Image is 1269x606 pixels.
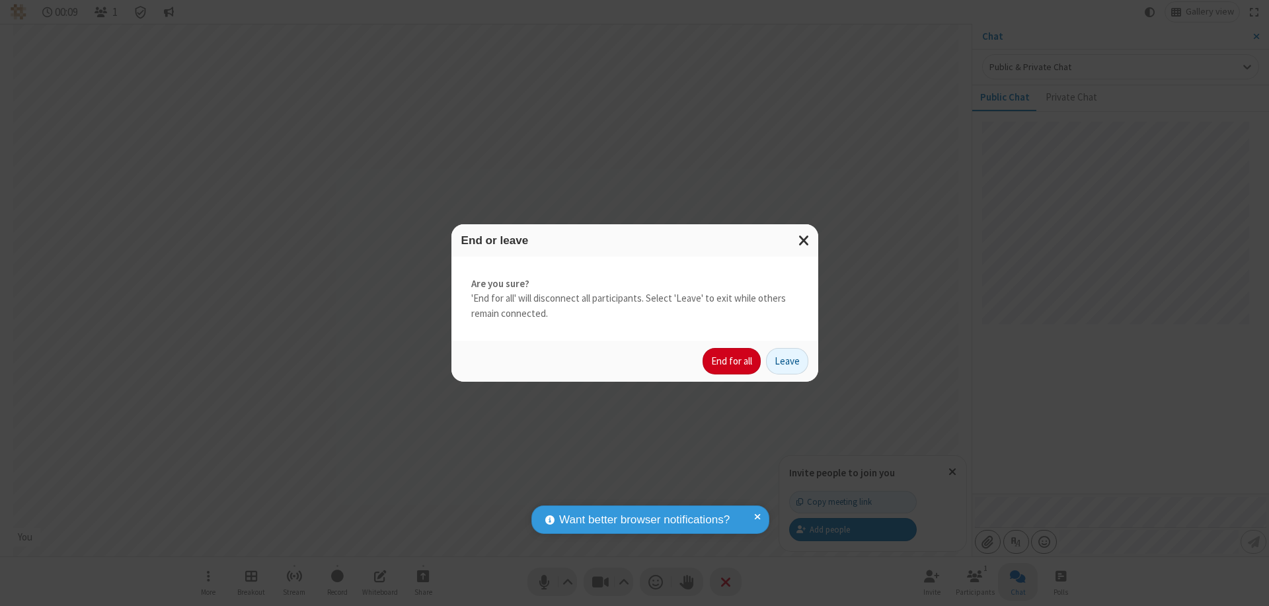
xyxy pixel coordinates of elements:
button: Leave [766,348,808,374]
strong: Are you sure? [471,277,798,292]
button: Close modal [790,224,818,257]
h3: End or leave [461,234,808,247]
span: Want better browser notifications? [559,511,730,529]
button: End for all [703,348,761,374]
div: 'End for all' will disconnect all participants. Select 'Leave' to exit while others remain connec... [451,257,818,341]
